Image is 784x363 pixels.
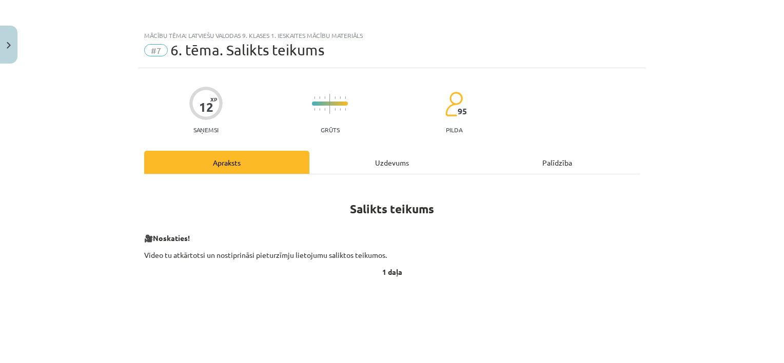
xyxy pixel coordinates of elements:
p: Saņemsi [189,126,223,133]
p: pilda [446,126,462,133]
img: icon-long-line-d9ea69661e0d244f92f715978eff75569469978d946b2353a9bb055b3ed8787d.svg [329,94,330,114]
strong: Salikts teikums [350,201,434,216]
div: 12 [199,100,213,114]
img: icon-short-line-57e1e144782c952c97e751825c79c345078a6d821885a25fce030b3d8c18986b.svg [314,108,315,111]
img: icon-short-line-57e1e144782c952c97e751825c79c345078a6d821885a25fce030b3d8c18986b.svg [335,108,336,111]
img: icon-short-line-57e1e144782c952c97e751825c79c345078a6d821885a25fce030b3d8c18986b.svg [340,108,341,111]
div: Mācību tēma: Latviešu valodas 9. klases 1. ieskaites mācību materiāls [144,32,640,39]
span: 95 [458,107,467,116]
span: #7 [144,44,168,56]
img: icon-short-line-57e1e144782c952c97e751825c79c345078a6d821885a25fce030b3d8c18986b.svg [335,96,336,99]
img: icon-short-line-57e1e144782c952c97e751825c79c345078a6d821885a25fce030b3d8c18986b.svg [319,96,320,99]
p: Grūts [321,126,340,133]
div: Uzdevums [309,151,475,174]
img: icon-short-line-57e1e144782c952c97e751825c79c345078a6d821885a25fce030b3d8c18986b.svg [345,108,346,111]
span: XP [210,96,217,102]
img: students-c634bb4e5e11cddfef0936a35e636f08e4e9abd3cc4e673bd6f9a4125e45ecb1.svg [445,91,463,117]
span: 6. tēma. Salikts teikums [170,42,324,58]
p: Video tu atkārtotsi un nostiprināsi pieturzīmju lietojumu saliktos teikumos. [144,250,640,260]
strong: Noskaties! [153,233,190,243]
img: icon-short-line-57e1e144782c952c97e751825c79c345078a6d821885a25fce030b3d8c18986b.svg [340,96,341,99]
div: Palīdzība [475,151,640,174]
img: icon-short-line-57e1e144782c952c97e751825c79c345078a6d821885a25fce030b3d8c18986b.svg [345,96,346,99]
img: icon-short-line-57e1e144782c952c97e751825c79c345078a6d821885a25fce030b3d8c18986b.svg [319,108,320,111]
strong: 1 daļa [382,267,402,276]
img: icon-short-line-57e1e144782c952c97e751825c79c345078a6d821885a25fce030b3d8c18986b.svg [324,96,325,99]
img: icon-short-line-57e1e144782c952c97e751825c79c345078a6d821885a25fce030b3d8c18986b.svg [314,96,315,99]
img: icon-close-lesson-0947bae3869378f0d4975bcd49f059093ad1ed9edebbc8119c70593378902aed.svg [7,42,11,49]
p: 🎥 [144,233,640,244]
div: Apraksts [144,151,309,174]
img: icon-short-line-57e1e144782c952c97e751825c79c345078a6d821885a25fce030b3d8c18986b.svg [324,108,325,111]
